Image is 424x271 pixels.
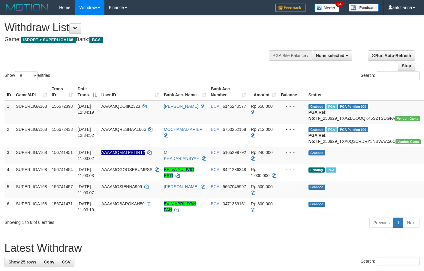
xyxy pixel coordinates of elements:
span: Copy 8421236348 to clipboard [223,167,246,172]
span: Grabbed [308,202,325,207]
span: Rp 300.000 [251,201,272,206]
td: SUPERLIGA168 [14,198,50,215]
th: Trans ID: activate to sort column ascending [50,83,75,101]
a: MOCHAMAD ARIEF [164,127,202,132]
td: TF_250929_TXA0Q3CRDRY5NBWAA50C [306,124,423,147]
span: 156741451 [52,150,73,155]
a: Copy [40,257,58,267]
th: Bank Acc. Number: activate to sort column ascending [209,83,249,101]
span: 156741471 [52,201,73,206]
span: Grabbed [308,104,325,109]
span: AAAAMQGOOSEBUMPSS [101,167,152,172]
span: BCA [89,37,103,43]
div: PGA Site Balance / [269,50,312,61]
span: None selected [316,53,344,58]
span: Grabbed [308,150,325,155]
a: [PERSON_NAME] [164,104,198,109]
span: 156741454 [52,167,73,172]
label: Show entries [5,71,50,80]
td: 2 [5,124,14,147]
span: [DATE] 11:03:02 [78,150,94,161]
b: PGA Ref. No: [308,133,326,144]
span: PGA Pending [338,127,368,132]
div: - - - [281,201,304,207]
td: 6 [5,198,14,215]
span: Copy 6145240577 to clipboard [223,104,246,109]
span: Marked by aafsoycanthlai [326,127,337,132]
span: 156672398 [52,104,73,109]
span: Copy 6750252158 to clipboard [223,127,246,132]
th: ID [5,83,14,101]
th: Amount: activate to sort column ascending [248,83,278,101]
img: MOTION_logo.png [5,3,50,12]
a: Run Auto-Refresh [368,50,415,61]
span: Copy 5667045997 to clipboard [223,184,246,189]
th: Status [306,83,423,101]
label: Search: [361,257,419,266]
b: PGA Ref. No: [308,110,326,121]
span: Copy [44,260,54,264]
span: BCA [211,104,219,109]
span: Marked by aafsoycanthlai [326,167,336,173]
span: 156741457 [52,184,73,189]
td: 1 [5,101,14,124]
a: 1 [393,218,403,228]
td: SUPERLIGA168 [14,164,50,181]
span: Rp 240.000 [251,150,272,155]
span: AAAAMQBAROKAH50 [101,201,145,206]
a: [PERSON_NAME] [164,184,198,189]
span: AAAAMQSIENNA999 [101,184,142,189]
span: Vendor URL: https://trx31.1velocity.biz [395,139,421,144]
span: BCA [211,150,219,155]
span: AAAAMQDOIIK2323 [101,104,140,109]
span: Copy 0471389161 to clipboard [223,201,246,206]
th: Date Trans.: activate to sort column descending [75,83,99,101]
a: Previous [369,218,393,228]
a: CSV [58,257,74,267]
span: AAAAMQRESHAAL666 [101,127,146,132]
td: SUPERLIGA168 [14,181,50,198]
span: Rp 500.000 [251,184,272,189]
span: Rp 550.000 [251,104,272,109]
button: None selected [312,50,352,61]
span: BCA [211,127,219,132]
img: panduan.png [349,4,379,12]
span: Nama rekening ada tanda titik/strip, harap diedit [101,150,145,155]
a: EVIN APRILIYAN FAH [164,201,196,212]
div: - - - [281,149,304,155]
span: Pending [308,167,325,173]
span: Marked by aafsoycanthlai [326,104,337,109]
div: - - - [281,126,304,132]
span: [DATE] 12:34:19 [78,104,94,115]
th: Balance [278,83,306,101]
span: 156672433 [52,127,73,132]
div: Showing 1 to 6 of 6 entries [5,217,172,225]
a: Stop [398,61,415,71]
a: Next [403,218,419,228]
input: Search: [377,71,419,80]
span: Vendor URL: https://trx31.1velocity.biz [395,116,420,121]
td: 5 [5,181,14,198]
h1: Latest Withdraw [5,242,419,254]
td: SUPERLIGA168 [14,147,50,164]
h4: Game: Bank: [5,37,277,43]
th: Game/API: activate to sort column ascending [14,83,50,101]
span: BCA [211,184,219,189]
span: [DATE] 11:03:19 [78,201,94,212]
td: SUPERLIGA168 [14,101,50,124]
span: BCA [211,201,219,206]
div: - - - [281,167,304,173]
span: Rp 1.000.000 [251,167,269,178]
select: Showentries [15,71,38,80]
img: Button%20Memo.svg [314,4,340,12]
td: 4 [5,164,14,181]
span: [DATE] 12:34:52 [78,127,94,138]
span: Copy 5165299792 to clipboard [223,150,246,155]
span: Grabbed [308,127,325,132]
a: BELVA YULIVIO ESTI [164,167,194,178]
span: PGA Pending [338,104,368,109]
span: Show 25 rows [8,260,36,264]
span: Grabbed [308,185,325,190]
th: Bank Acc. Name: activate to sort column ascending [161,83,209,101]
label: Search: [361,71,419,80]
